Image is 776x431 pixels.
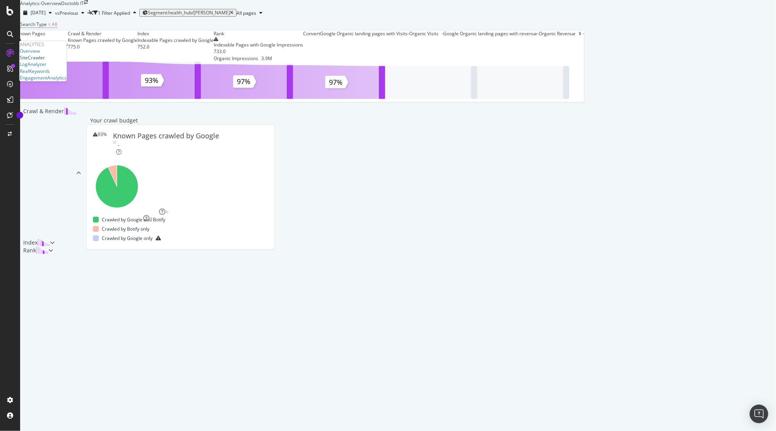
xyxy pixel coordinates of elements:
[20,67,50,74] a: RealKeywords
[145,76,158,85] text: 93%
[20,21,47,28] span: Search Type
[214,30,224,37] div: Rank
[90,117,138,124] div: Your crawl budget
[537,30,539,62] div: -
[137,37,214,43] div: Indexable Pages crawled by Google
[137,30,149,37] div: Index
[20,61,46,67] a: LogAnalyzer
[236,7,266,19] button: All pages
[443,30,537,37] div: Google Organic landing pages with revenue
[442,30,443,62] div: -
[17,30,45,37] div: Known Pages
[329,77,343,86] text: 97%
[60,10,78,16] span: Previous
[60,7,87,19] button: Previous
[20,48,40,54] a: Overview
[20,7,55,19] button: [DATE]
[137,43,214,50] div: 752.0
[409,30,439,62] div: Organic Visits
[102,224,149,234] span: Crawled by Botify only
[408,30,409,62] div: -
[31,9,46,16] span: 2025 Oct. 3rd
[36,247,48,254] img: block-icon
[23,107,64,239] div: Crawl & Render
[139,9,236,17] button: Segment:health_hub/[PERSON_NAME]
[93,155,140,215] svg: A chart.
[102,215,165,224] span: Crawled by Google and Botify
[68,30,101,37] div: Crawl & Render
[64,107,76,115] img: block-icon
[23,247,36,254] div: Rank
[165,211,168,213] img: Equal
[55,10,60,16] span: vs
[98,10,130,16] div: 1 Filter Applied
[20,54,45,61] a: SiteCrawler
[750,405,768,423] div: Open Intercom Messenger
[102,234,152,243] span: Crawled by Google only
[16,112,23,119] div: Tooltip anchor
[320,30,408,37] div: Google Organic landing pages with Visits
[148,9,230,16] span: Segment: health_hub/[PERSON_NAME]
[214,41,303,48] div: Indexable Pages with Google Impressions
[20,41,67,48] div: Analytics
[23,239,38,247] div: Index
[579,30,584,62] div: $ -
[52,21,57,28] span: All
[68,43,137,50] div: 775.0
[237,77,250,86] text: 97%
[113,131,219,141] div: Known Pages crawled by Google
[38,239,50,246] img: block-icon
[98,131,113,155] div: 93%
[539,30,576,62] div: Organic Revenue
[20,74,67,81] a: EngagementAnalytics
[303,30,320,37] div: Convert
[261,55,272,62] div: 3.9M
[48,21,51,28] span: =
[149,217,152,220] img: Equal
[236,10,256,16] span: All pages
[118,141,120,149] div: -
[214,48,303,55] div: 733.0
[113,141,116,143] img: Equal
[68,37,137,43] div: Known Pages crawled by Google
[214,55,258,62] div: Organic Impressions
[93,7,139,19] button: 1 Filter Applied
